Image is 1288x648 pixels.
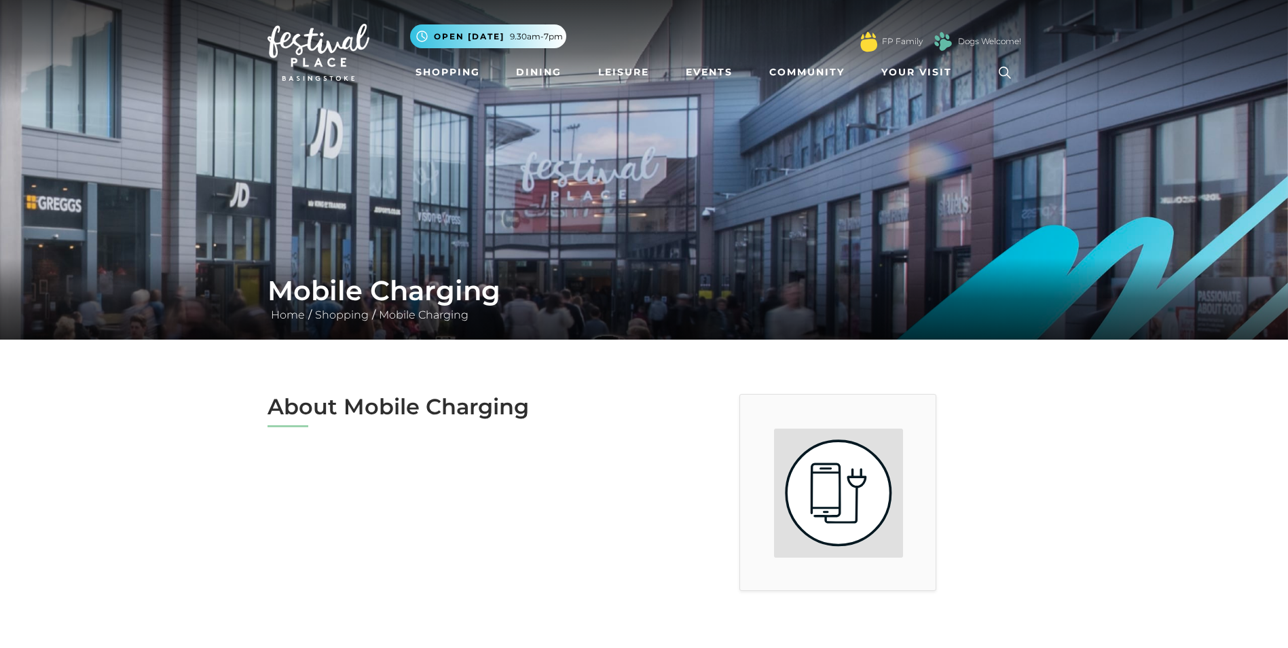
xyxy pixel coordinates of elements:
a: Mobile Charging [375,308,472,321]
span: Open [DATE] [434,31,504,43]
a: Shopping [410,60,485,85]
a: Events [680,60,738,85]
h1: Mobile Charging [268,274,1021,307]
a: Shopping [312,308,372,321]
span: 9.30am-7pm [510,31,563,43]
a: Dining [511,60,567,85]
img: Festival Place Logo [268,24,369,81]
a: Dogs Welcome! [958,35,1021,48]
a: Community [764,60,850,85]
a: Home [268,308,308,321]
a: Your Visit [876,60,964,85]
a: Leisure [593,60,655,85]
span: Your Visit [881,65,952,79]
div: / / [257,274,1031,323]
h2: About Mobile Charging [268,394,634,420]
a: FP Family [882,35,923,48]
button: Open [DATE] 9.30am-7pm [410,24,566,48]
